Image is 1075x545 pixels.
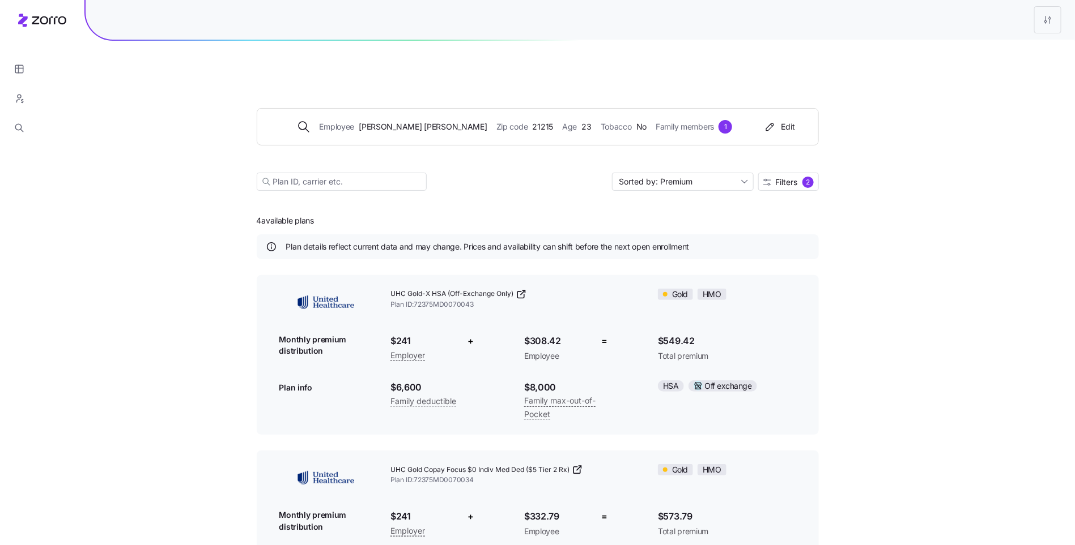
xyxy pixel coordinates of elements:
button: Edit [759,118,800,136]
span: $6,600 [390,380,473,394]
span: Age [562,121,577,133]
div: 2 [802,177,814,188]
div: 1 [719,120,732,134]
span: 23 [581,121,591,133]
span: $8,000 [524,380,615,394]
input: Sort by [612,173,754,191]
span: $308.42 [524,334,584,348]
span: Employee [320,121,355,133]
span: Gold [672,289,688,299]
span: $332.79 [524,509,584,523]
a: UHC Gold-X HSA (Off-Exchange Only) [390,289,640,300]
img: UnitedHealthcare [279,464,373,491]
span: Total premium [658,526,796,537]
button: Filters2 [758,173,819,191]
span: HMO [703,465,721,475]
span: Employer [390,349,425,362]
span: Gold [672,465,688,475]
span: No [636,121,647,133]
span: UHC Gold Copay Focus $0 Indiv Med Ded ($5 Tier 2 Rx) [390,465,570,475]
span: [PERSON_NAME] [PERSON_NAME] [359,121,487,133]
img: UnitedHealthcare [279,289,373,316]
span: $549.42 [658,334,796,348]
span: $241 [390,334,451,348]
a: UHC Gold Copay Focus $0 Indiv Med Ded ($5 Tier 2 Rx) [390,464,640,475]
div: = [593,334,615,348]
div: Edit [763,121,796,132]
span: UHC Gold-X HSA (Off-Exchange Only) [390,289,513,299]
span: Employee [524,526,584,537]
span: 21215 [533,121,554,133]
span: Plan details reflect current data and may change. Prices and availability can shift before the ne... [286,241,690,252]
span: HMO [703,289,721,299]
span: $241 [390,509,451,523]
span: HSA [663,381,679,391]
span: Family members [656,121,714,133]
span: Plan ID: 72375MD0070043 [390,300,640,310]
span: Off exchange [705,381,752,391]
span: Monthly premium distribution [279,509,373,533]
span: Filters [776,178,798,186]
span: Plan info [279,382,312,393]
span: Tobacco [601,121,632,133]
span: Employee [524,350,584,362]
span: Zip code [496,121,528,133]
span: Monthly premium distribution [279,334,373,357]
div: + [460,334,482,348]
input: Plan ID, carrier etc. [257,173,427,191]
span: Employer [390,524,425,538]
span: Plan ID: 72375MD0070034 [390,475,640,485]
div: = [593,509,615,523]
span: 4 available plans [257,215,315,226]
span: Family deductible [390,394,456,408]
span: Total premium [658,350,796,362]
div: + [460,509,482,523]
span: Family max-out-of-Pocket [524,394,615,421]
span: $573.79 [658,509,796,523]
